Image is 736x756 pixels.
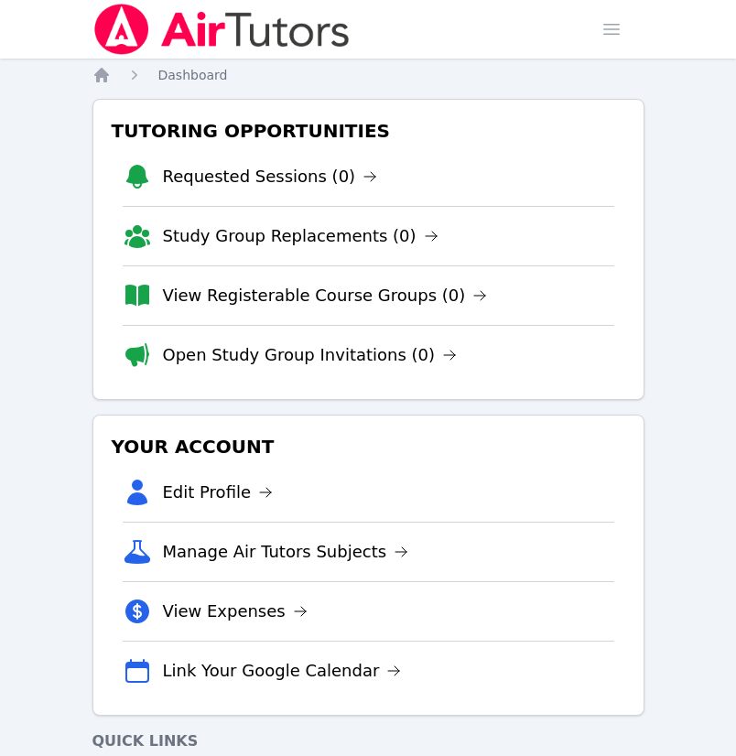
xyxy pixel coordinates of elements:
a: Dashboard [158,66,228,84]
a: Requested Sessions (0) [163,164,378,189]
span: Dashboard [158,68,228,82]
a: Edit Profile [163,480,274,505]
a: Open Study Group Invitations (0) [163,342,458,368]
a: View Expenses [163,599,308,624]
h3: Tutoring Opportunities [108,114,629,147]
a: Link Your Google Calendar [163,658,402,684]
h4: Quick Links [92,730,644,752]
img: Air Tutors [92,4,352,55]
a: Manage Air Tutors Subjects [163,539,409,565]
a: Study Group Replacements (0) [163,223,438,249]
nav: Breadcrumb [92,66,644,84]
a: View Registerable Course Groups (0) [163,283,488,308]
h3: Your Account [108,430,629,463]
